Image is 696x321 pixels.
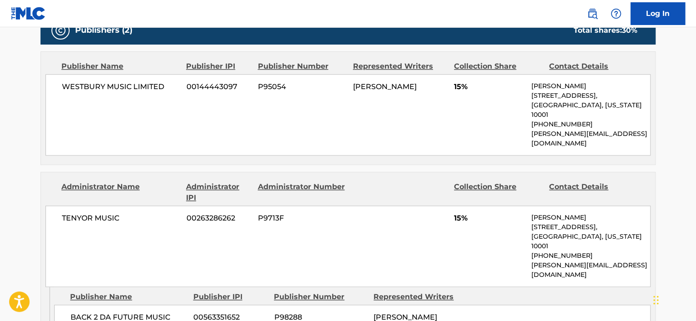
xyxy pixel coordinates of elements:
[274,291,367,302] div: Publisher Number
[454,81,525,92] span: 15%
[531,222,650,232] p: [STREET_ADDRESS],
[454,213,525,224] span: 15%
[587,8,598,19] img: search
[187,81,251,92] span: 00144443097
[651,277,696,321] iframe: Chat Widget
[353,82,417,91] span: [PERSON_NAME]
[622,26,637,35] span: 30 %
[574,25,637,36] div: Total shares:
[193,291,267,302] div: Publisher IPI
[531,100,650,120] p: [GEOGRAPHIC_DATA], [US_STATE] 10001
[531,91,650,100] p: [STREET_ADDRESS],
[258,81,346,92] span: P95054
[610,8,621,19] img: help
[607,5,625,23] div: Help
[531,120,650,129] p: [PHONE_NUMBER]
[62,81,180,92] span: WESTBURY MUSIC LIMITED
[258,213,346,224] span: P9713F
[353,61,447,72] div: Represented Writers
[61,181,179,203] div: Administrator Name
[454,181,542,203] div: Collection Share
[653,286,659,314] div: Drag
[531,129,650,148] p: [PERSON_NAME][EMAIL_ADDRESS][DOMAIN_NAME]
[257,61,346,72] div: Publisher Number
[549,181,637,203] div: Contact Details
[454,61,542,72] div: Collection Share
[186,61,251,72] div: Publisher IPI
[531,81,650,91] p: [PERSON_NAME]
[187,213,251,224] span: 00263286262
[373,291,466,302] div: Represented Writers
[62,213,180,224] span: TENYOR MUSIC
[549,61,637,72] div: Contact Details
[186,181,251,203] div: Administrator IPI
[531,251,650,261] p: [PHONE_NUMBER]
[11,7,46,20] img: MLC Logo
[583,5,601,23] a: Public Search
[75,25,132,35] h5: Publishers (2)
[531,261,650,280] p: [PERSON_NAME][EMAIL_ADDRESS][DOMAIN_NAME]
[55,25,66,36] img: Publishers
[257,181,346,203] div: Administrator Number
[61,61,179,72] div: Publisher Name
[531,232,650,251] p: [GEOGRAPHIC_DATA], [US_STATE] 10001
[531,213,650,222] p: [PERSON_NAME]
[70,291,186,302] div: Publisher Name
[630,2,685,25] a: Log In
